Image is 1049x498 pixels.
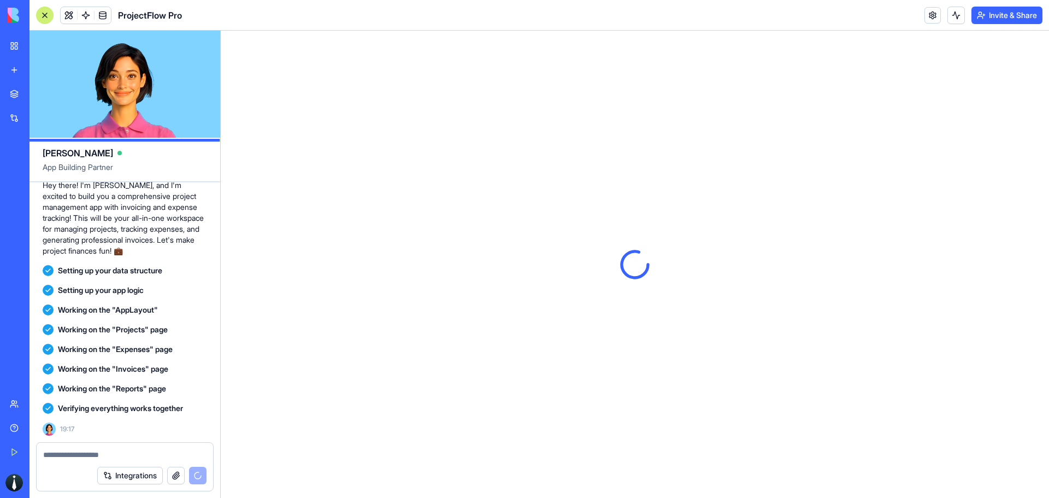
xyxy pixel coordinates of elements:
img: logo [8,8,75,23]
button: T[PERSON_NAME] [717,11,820,33]
a: Invoices [9,127,144,154]
p: Manage your projects and finances [162,24,332,35]
button: Integrations [97,467,163,484]
h1: Welcome back, [PERSON_NAME] [162,9,332,24]
a: Projects [9,62,144,88]
a: Reports [9,160,144,186]
span: Verifying everything works together [58,403,183,414]
span: ProjectFlow Pro [118,9,182,22]
span: Working on the "Invoices" page [58,364,168,374]
span: Working on the "Expenses" page [58,344,173,355]
h1: Projects [166,57,232,77]
button: Invite & Share [971,7,1042,24]
p: Hey there! I'm [PERSON_NAME], and I'm excited to build you a comprehensive project management app... [43,180,207,256]
span: Expenses [26,102,62,113]
a: Expenses [9,95,144,121]
span: Working on the "Projects" page [58,324,168,335]
span: T [726,13,744,31]
button: 3 [687,11,709,33]
img: Ella_00000_wcx2te.png [43,423,56,436]
span: App Building Partner [43,162,207,181]
span: Projects [26,69,56,80]
span: 19:17 [60,425,74,433]
img: ACg8ocL-zh8m1LXLFhSi4dUWuu8JNjKKFb-8g7wm9bdUhPTxi4BYcw=s96-c [5,474,23,491]
h2: Project Manager [42,13,121,28]
span: Working on the "Reports" page [58,383,166,394]
div: 3 [700,9,711,20]
span: Setting up your data structure [58,265,162,276]
span: Reports [26,168,55,179]
span: [PERSON_NAME] [43,147,113,160]
span: Setting up your app logic [58,285,144,296]
span: Invoices [26,135,57,146]
span: Working on the "AppLayout" [58,304,158,315]
p: Professional Edition [42,28,121,39]
span: [PERSON_NAME] [748,16,811,27]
